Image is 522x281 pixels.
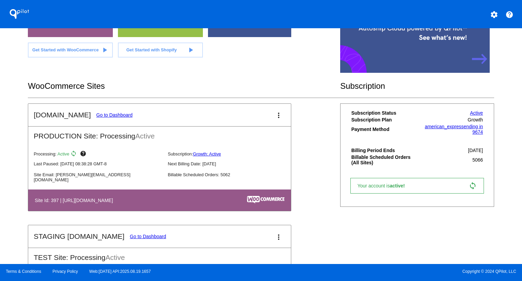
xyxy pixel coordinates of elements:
[490,11,498,19] mat-icon: settings
[193,151,221,156] a: Growth: Active
[28,248,291,262] h2: TEST Site: Processing
[34,111,91,119] h2: [DOMAIN_NAME]
[468,117,483,122] span: Growth
[34,150,162,159] p: Processing:
[358,183,412,188] span: Your account is
[425,124,464,129] span: american_express
[126,47,177,52] span: Get Started with Shopify
[80,150,88,159] mat-icon: help
[101,46,109,54] mat-icon: play_arrow
[28,43,113,57] a: Get Started with WooCommerce
[53,269,78,274] a: Privacy Policy
[105,253,125,261] span: Active
[89,269,151,274] a: Web:[DATE] API:2025.08.19.1657
[351,110,417,116] th: Subscription Status
[34,232,124,241] h2: STAGING [DOMAIN_NAME]
[247,196,284,203] img: c53aa0e5-ae75-48aa-9bee-956650975ee5
[340,81,494,91] h2: Subscription
[96,112,133,118] a: Go to Dashboard
[6,269,41,274] a: Terms & Conditions
[351,117,417,123] th: Subscription Plan
[275,111,283,119] mat-icon: more_vert
[187,46,195,54] mat-icon: play_arrow
[468,148,483,153] span: [DATE]
[130,234,166,239] a: Go to Dashboard
[118,43,203,57] a: Get Started with Shopify
[32,47,99,52] span: Get Started with WooCommerce
[275,233,283,241] mat-icon: more_vert
[34,161,162,166] p: Last Paused: [DATE] 08:38:28 GMT-8
[470,110,483,116] a: Active
[34,172,162,182] p: Site Email: [PERSON_NAME][EMAIL_ADDRESS][DOMAIN_NAME]
[472,157,483,163] span: 5066
[57,151,69,156] span: Active
[390,183,408,188] span: active!
[28,127,291,140] h2: PRODUCTION Site: Processing
[351,147,417,153] th: Billing Period Ends
[28,81,340,91] h2: WooCommerce Sites
[6,7,33,21] h1: QPilot
[35,198,116,203] h4: Site Id: 397 | [URL][DOMAIN_NAME]
[168,172,296,177] p: Billable Scheduled Orders: 5062
[469,182,477,190] mat-icon: sync
[350,178,484,194] a: Your account isactive! sync
[70,150,79,159] mat-icon: sync
[267,269,516,274] span: Copyright © 2024 QPilot, LLC
[425,124,483,135] a: american_expressending in 9674
[168,151,296,156] p: Subscription:
[135,132,155,140] span: Active
[505,11,514,19] mat-icon: help
[351,123,417,135] th: Payment Method
[351,154,417,166] th: Billable Scheduled Orders (All Sites)
[168,161,296,166] p: Next Billing Date: [DATE]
